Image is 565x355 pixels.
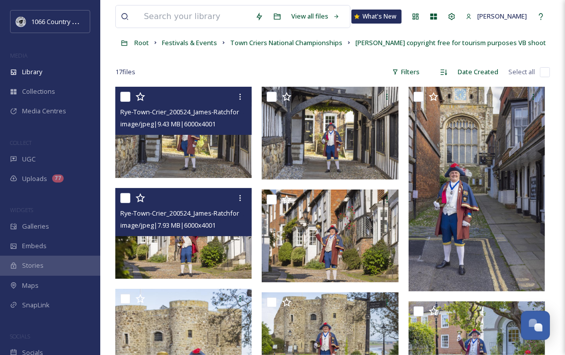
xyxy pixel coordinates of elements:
[22,87,55,96] span: Collections
[115,67,135,77] span: 17 file s
[134,37,149,49] a: Root
[31,17,102,26] span: 1066 Country Marketing
[120,107,288,116] span: Rye-Town-Crier_200524_James-Ratchford_Sussex-30.jpg
[22,261,44,270] span: Stories
[22,241,47,251] span: Embeds
[16,17,26,27] img: logo_footerstamp.png
[22,222,49,231] span: Galleries
[52,174,64,183] div: 77
[355,37,546,49] a: [PERSON_NAME] copyright free for tourism purposes VB shoot
[22,154,36,164] span: UGC
[134,38,149,47] span: Root
[230,38,342,47] span: Town Criers National Championships
[10,52,28,59] span: MEDIA
[22,106,66,116] span: Media Centres
[262,190,401,282] img: Rye-Town-Crier_200524_James-Ratchford_Sussex-34.jpg
[22,300,50,310] span: SnapLink
[508,67,535,77] span: Select all
[10,332,30,340] span: SOCIALS
[22,67,42,77] span: Library
[387,62,425,82] div: Filters
[162,37,217,49] a: Festivals & Events
[10,206,33,214] span: WIDGETS
[521,311,550,340] button: Open Chat
[355,38,546,47] span: [PERSON_NAME] copyright free for tourism purposes VB shoot
[10,139,32,146] span: COLLECT
[230,37,342,49] a: Town Criers National Championships
[22,281,39,290] span: Maps
[139,6,250,28] input: Search your library
[286,7,345,26] a: View all files
[409,87,545,291] img: Rye-Town-Crier_200524_James-Ratchford_Sussex-27.jpg
[351,10,402,24] a: What's New
[22,174,47,184] span: Uploads
[162,38,217,47] span: Festivals & Events
[453,62,503,82] div: Date Created
[461,7,532,26] a: [PERSON_NAME]
[120,221,216,230] span: image/jpeg | 7.93 MB | 6000 x 4001
[120,119,216,128] span: image/jpeg | 9.43 MB | 6000 x 4001
[120,208,288,218] span: Rye-Town-Crier_200524_James-Ratchford_Sussex-37.jpg
[262,87,401,180] img: Rye-Town-Crier_200524_James-Ratchford_Sussex-29.jpg
[477,12,527,21] span: [PERSON_NAME]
